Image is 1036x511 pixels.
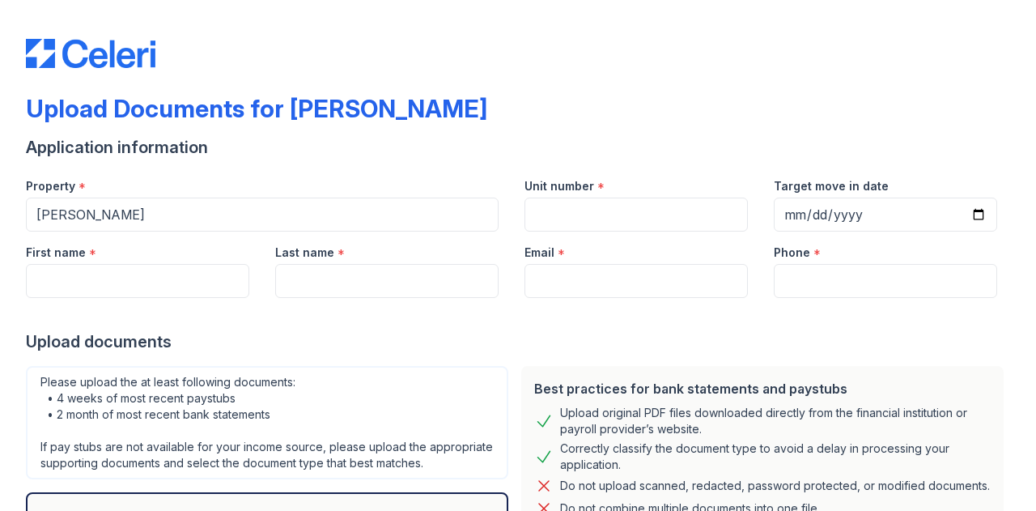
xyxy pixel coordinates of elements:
[560,476,990,496] div: Do not upload scanned, redacted, password protected, or modified documents.
[534,379,991,398] div: Best practices for bank statements and paystubs
[26,366,508,479] div: Please upload the at least following documents: • 4 weeks of most recent paystubs • 2 month of mo...
[524,178,594,194] label: Unit number
[774,178,889,194] label: Target move in date
[26,178,75,194] label: Property
[560,405,991,437] div: Upload original PDF files downloaded directly from the financial institution or payroll provider’...
[26,330,1010,353] div: Upload documents
[560,441,991,473] div: Correctly classify the document type to avoid a delay in processing your application.
[774,245,810,261] label: Phone
[26,245,86,261] label: First name
[275,245,334,261] label: Last name
[524,245,554,261] label: Email
[26,94,487,123] div: Upload Documents for [PERSON_NAME]
[26,136,1010,159] div: Application information
[26,39,155,68] img: CE_Logo_Blue-a8612792a0a2168367f1c8372b55b34899dd931a85d93a1a3d3e32e68fde9ad4.png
